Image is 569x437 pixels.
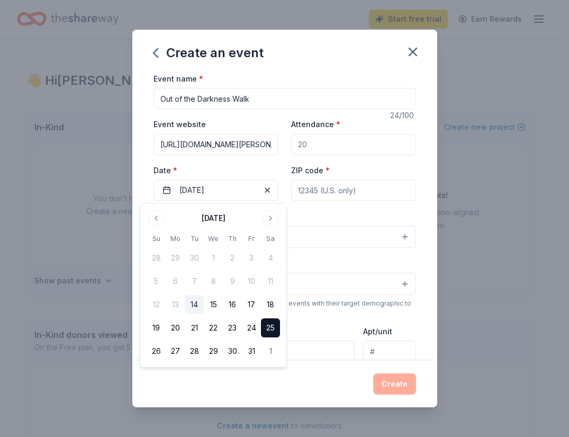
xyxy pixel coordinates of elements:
[185,233,204,244] th: Tuesday
[242,295,261,314] button: 17
[242,233,261,244] th: Friday
[166,233,185,244] th: Monday
[242,342,261,361] button: 31
[242,318,261,337] button: 24
[153,119,206,130] label: Event website
[185,342,204,361] button: 28
[147,233,166,244] th: Sunday
[223,318,242,337] button: 23
[147,318,166,337] button: 19
[291,165,330,176] label: ZIP code
[261,233,280,244] th: Saturday
[291,119,340,130] label: Attendance
[261,295,280,314] button: 18
[363,326,392,337] label: Apt/unit
[261,318,280,337] button: 25
[149,211,164,226] button: Go to previous month
[147,342,166,361] button: 26
[153,134,278,155] input: https://www...
[223,342,242,361] button: 30
[166,342,185,361] button: 27
[363,341,416,362] input: #
[166,318,185,337] button: 20
[223,295,242,314] button: 16
[153,165,278,176] label: Date
[204,342,223,361] button: 29
[291,180,416,201] input: 12345 (U.S. only)
[204,295,223,314] button: 15
[153,74,203,84] label: Event name
[263,211,278,226] button: Go to next month
[390,109,416,122] div: 24 /100
[202,212,225,225] div: [DATE]
[185,318,204,337] button: 21
[291,134,416,155] input: 20
[185,295,204,314] button: 14
[153,180,278,201] button: [DATE]
[204,318,223,337] button: 22
[223,233,242,244] th: Thursday
[261,342,280,361] button: 1
[153,88,416,109] input: Spring Fundraiser
[153,44,264,61] div: Create an event
[204,233,223,244] th: Wednesday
